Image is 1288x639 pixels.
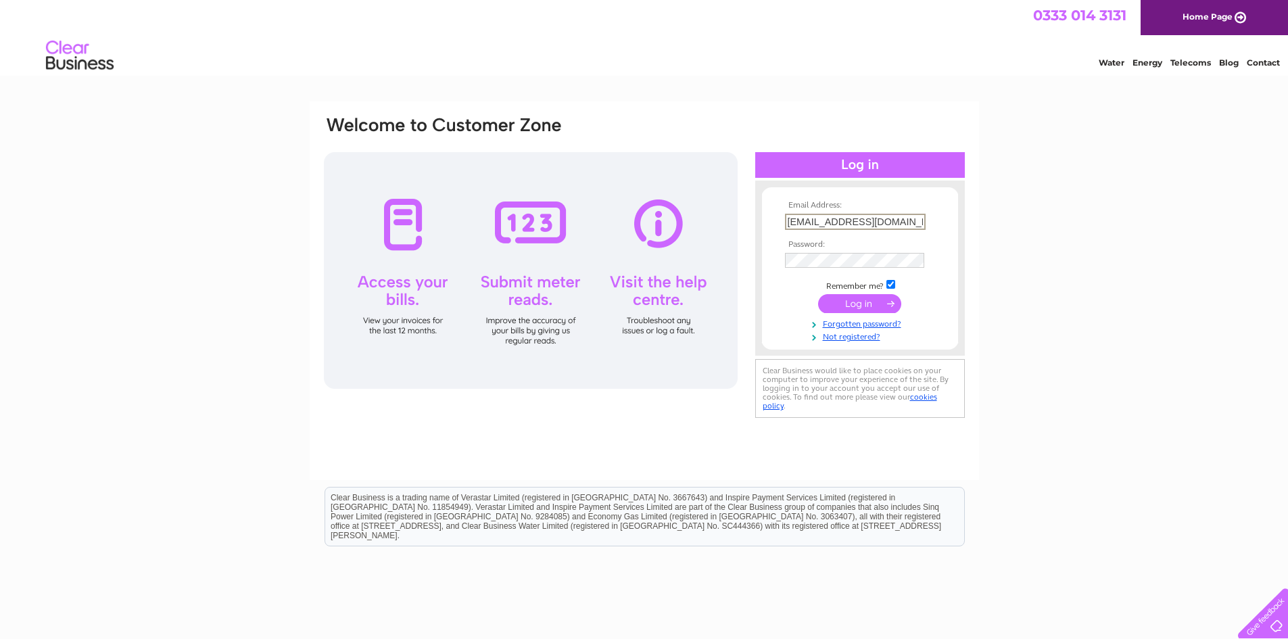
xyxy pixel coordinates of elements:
a: Energy [1132,57,1162,68]
th: Password: [782,240,938,250]
a: Water [1099,57,1124,68]
input: Submit [818,294,901,313]
td: Remember me? [782,278,938,291]
a: 0333 014 3131 [1033,7,1126,24]
a: cookies policy [763,392,937,410]
a: Telecoms [1170,57,1211,68]
div: Clear Business is a trading name of Verastar Limited (registered in [GEOGRAPHIC_DATA] No. 3667643... [325,7,964,66]
th: Email Address: [782,201,938,210]
a: Blog [1219,57,1239,68]
a: Forgotten password? [785,316,938,329]
a: Not registered? [785,329,938,342]
img: logo.png [45,35,114,76]
a: Contact [1247,57,1280,68]
div: Clear Business would like to place cookies on your computer to improve your experience of the sit... [755,359,965,418]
